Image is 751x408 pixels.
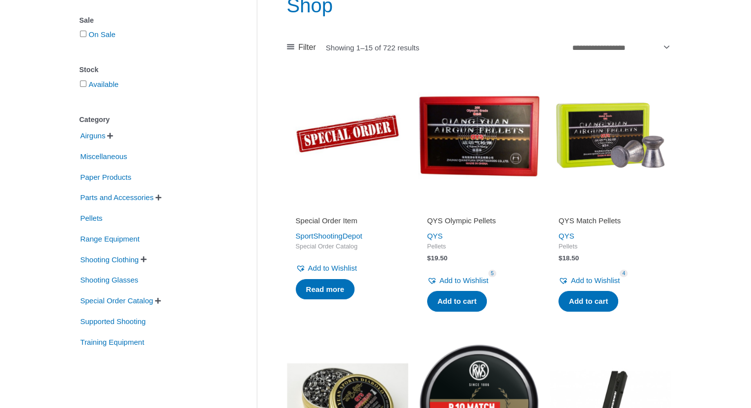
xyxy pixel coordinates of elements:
[79,131,107,139] a: Airguns
[141,256,147,263] span: 
[296,279,355,300] a: Read more about “Special Order Item”
[550,74,671,196] img: QYS Match Pellets
[427,216,531,229] a: QYS Olympic Pellets
[79,172,132,180] a: Paper Products
[558,274,620,287] a: Add to Wishlist
[79,213,104,222] a: Pellets
[79,169,132,186] span: Paper Products
[427,243,531,251] span: Pellets
[558,254,579,262] bdi: 18.50
[558,254,562,262] span: $
[79,292,155,309] span: Special Order Catalog
[79,251,140,268] span: Shooting Clothing
[427,254,447,262] bdi: 19.50
[296,216,399,226] h2: Special Order Item
[79,152,128,160] a: Miscellaneous
[308,264,357,272] span: Add to Wishlist
[558,232,574,240] a: QYS
[80,81,86,87] input: Available
[79,193,155,201] a: Parts and Accessories
[296,243,399,251] span: Special Order Catalog
[296,261,357,275] a: Add to Wishlist
[427,254,431,262] span: $
[107,132,113,139] span: 
[488,270,496,277] span: 5
[296,202,399,214] iframe: Customer reviews powered by Trustpilot
[287,74,408,196] img: Special Order Item
[558,291,618,312] a: Add to cart: “QYS Match Pellets”
[427,232,443,240] a: QYS
[79,317,147,325] a: Supported Shooting
[558,216,662,229] a: QYS Match Pellets
[287,40,316,55] a: Filter
[155,297,161,304] span: 
[79,148,128,165] span: Miscellaneous
[620,270,628,277] span: 4
[79,254,140,263] a: Shooting Clothing
[79,113,227,127] div: Category
[156,194,161,201] span: 
[571,276,620,285] span: Add to Wishlist
[79,13,227,28] div: Sale
[326,44,419,51] p: Showing 1–15 of 722 results
[89,30,116,39] a: On Sale
[296,232,362,240] a: SportShootingDepot
[418,74,540,196] img: QYS Olympic Pellets
[79,313,147,330] span: Supported Shooting
[427,202,531,214] iframe: Customer reviews powered by Trustpilot
[79,63,227,77] div: Stock
[427,291,487,312] a: Add to cart: “QYS Olympic Pellets”
[427,216,531,226] h2: QYS Olympic Pellets
[79,231,141,247] span: Range Equipment
[79,210,104,227] span: Pellets
[79,337,146,345] a: Training Equipment
[427,274,488,287] a: Add to Wishlist
[79,127,107,144] span: Airguns
[558,202,662,214] iframe: Customer reviews powered by Trustpilot
[439,276,488,285] span: Add to Wishlist
[79,275,140,284] a: Shooting Glasses
[79,296,155,304] a: Special Order Catalog
[80,31,86,37] input: On Sale
[79,189,155,206] span: Parts and Accessories
[296,216,399,229] a: Special Order Item
[79,272,140,288] span: Shooting Glasses
[79,234,141,243] a: Range Equipment
[79,334,146,351] span: Training Equipment
[569,39,672,55] select: Shop order
[558,243,662,251] span: Pellets
[89,80,119,88] a: Available
[298,40,316,55] span: Filter
[558,216,662,226] h2: QYS Match Pellets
